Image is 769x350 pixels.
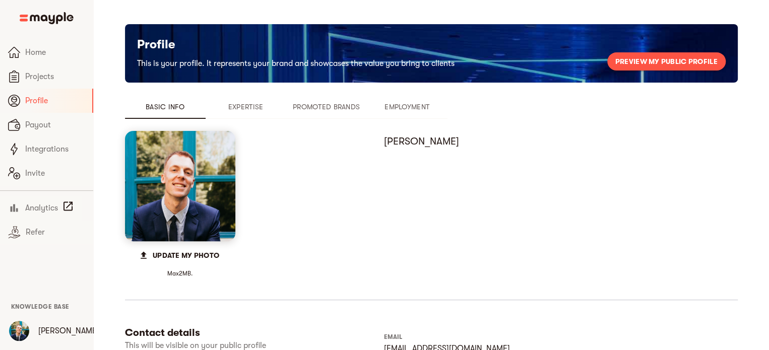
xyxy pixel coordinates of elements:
[25,71,85,83] span: Projects
[26,226,85,238] span: Refer
[3,315,35,347] button: User Menu
[607,52,726,71] button: Preview my public profile
[131,101,200,113] span: Basic Info
[20,12,74,24] img: Main logo
[141,249,219,261] span: Update my photo
[212,101,280,113] span: Expertise
[139,250,149,260] span: file_upload
[25,46,85,58] span: Home
[25,119,85,131] span: Payout
[11,302,70,310] a: Knowledge Base
[11,303,70,310] span: Knowledge Base
[25,167,85,179] span: Invite
[137,36,455,52] h5: Profile
[373,101,441,113] span: Employment
[25,202,58,214] span: Analytics
[25,143,85,155] span: Integrations
[384,135,733,148] h6: [PERSON_NAME]
[292,101,361,113] span: Promoted Brands
[9,321,29,341] img: YZZgCb1fS5ussBl3eJIV
[133,251,227,259] span: Upload File / Select File from Cloud
[25,95,84,107] span: Profile
[125,269,235,277] span: Max 2 MB.
[137,56,455,71] h6: This is your profile. It represents your brand and showcases the value you bring to clients
[615,55,718,67] span: Preview my public profile
[133,245,227,265] button: Update my photo
[125,326,380,339] h6: Contact details
[38,325,99,337] p: [PERSON_NAME]
[384,333,402,340] span: EMAIL
[719,302,769,350] iframe: Chat Widget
